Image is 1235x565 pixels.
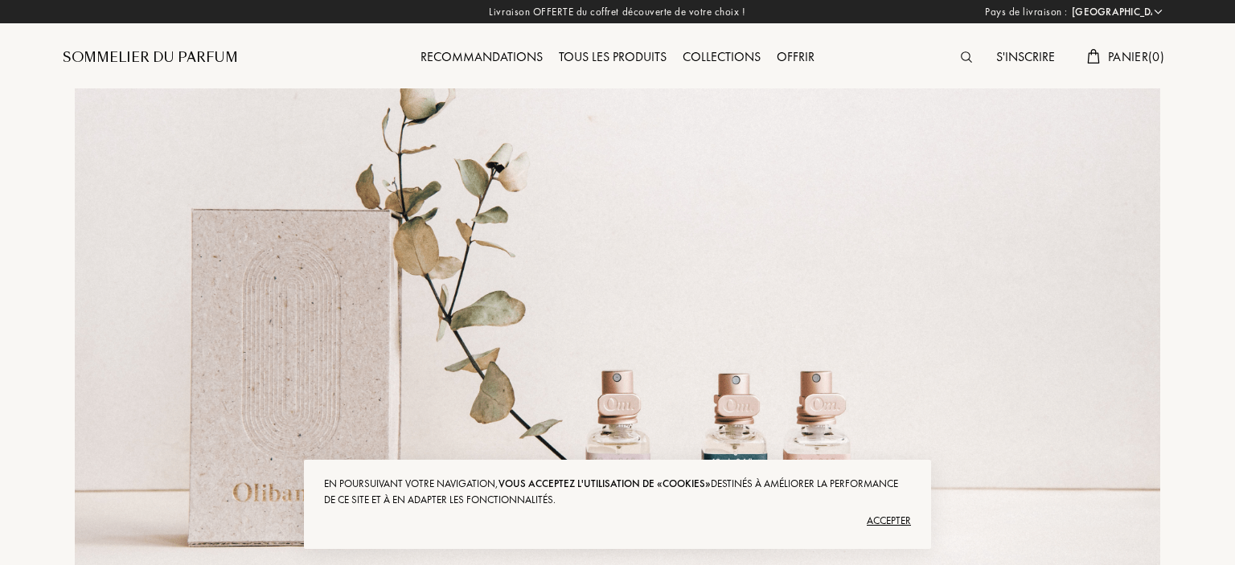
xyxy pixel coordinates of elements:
[63,48,238,68] a: Sommelier du Parfum
[985,4,1068,20] span: Pays de livraison :
[551,48,675,65] a: Tous les produits
[988,47,1063,68] div: S'inscrire
[988,48,1063,65] a: S'inscrire
[499,477,711,490] span: vous acceptez l'utilisation de «cookies»
[1087,49,1100,63] img: cart.svg
[961,51,972,63] img: search_icn.svg
[769,48,823,65] a: Offrir
[324,508,911,534] div: Accepter
[551,47,675,68] div: Tous les produits
[769,47,823,68] div: Offrir
[324,476,911,508] div: En poursuivant votre navigation, destinés à améliorer la performance de ce site et à en adapter l...
[412,47,551,68] div: Recommandations
[1108,48,1164,65] span: Panier ( 0 )
[675,47,769,68] div: Collections
[675,48,769,65] a: Collections
[412,48,551,65] a: Recommandations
